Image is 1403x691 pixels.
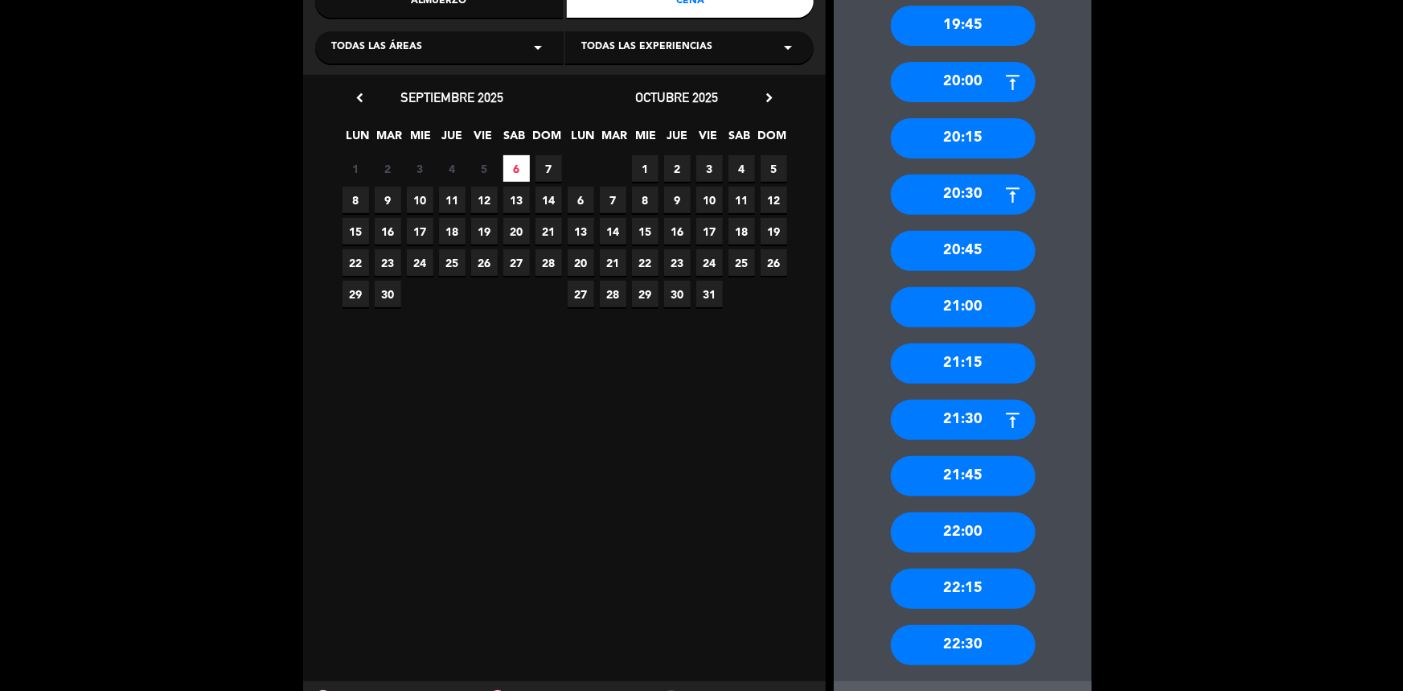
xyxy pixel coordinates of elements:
[761,89,777,106] i: chevron_right
[343,249,369,276] span: 22
[331,39,422,56] span: Todas las áreas
[696,249,723,276] span: 24
[891,6,1036,46] div: 19:45
[407,155,433,182] span: 3
[727,126,753,153] span: SAB
[600,218,626,245] span: 14
[633,126,659,153] span: MIE
[632,218,658,245] span: 15
[728,155,755,182] span: 4
[375,218,401,245] span: 16
[535,249,562,276] span: 28
[439,126,466,153] span: JUE
[600,249,626,276] span: 21
[600,187,626,213] span: 7
[503,218,530,245] span: 20
[408,126,434,153] span: MIE
[581,39,712,56] span: Todas las experiencias
[375,187,401,213] span: 9
[351,89,368,106] i: chevron_left
[375,281,401,307] span: 30
[696,281,723,307] span: 31
[601,126,628,153] span: MAR
[503,249,530,276] span: 27
[636,89,719,105] span: octubre 2025
[343,218,369,245] span: 15
[632,281,658,307] span: 29
[471,155,498,182] span: 5
[376,126,403,153] span: MAR
[728,218,755,245] span: 18
[470,126,497,153] span: VIE
[761,187,787,213] span: 12
[664,249,691,276] span: 23
[568,249,594,276] span: 20
[891,343,1036,384] div: 21:15
[664,218,691,245] span: 16
[778,38,798,57] i: arrow_drop_down
[439,187,466,213] span: 11
[568,187,594,213] span: 6
[761,249,787,276] span: 26
[533,126,560,153] span: DOM
[471,187,498,213] span: 12
[471,249,498,276] span: 26
[570,126,597,153] span: LUN
[407,218,433,245] span: 17
[407,187,433,213] span: 10
[891,512,1036,553] div: 22:00
[343,281,369,307] span: 29
[891,287,1036,327] div: 21:00
[400,89,503,105] span: septiembre 2025
[728,187,755,213] span: 11
[632,187,658,213] span: 8
[664,126,691,153] span: JUE
[696,187,723,213] span: 10
[891,62,1036,102] div: 20:00
[632,155,658,182] span: 1
[345,126,371,153] span: LUN
[535,187,562,213] span: 14
[696,218,723,245] span: 17
[375,155,401,182] span: 2
[891,400,1036,440] div: 21:30
[568,281,594,307] span: 27
[664,187,691,213] span: 9
[503,155,530,182] span: 6
[761,218,787,245] span: 19
[568,218,594,245] span: 13
[891,625,1036,665] div: 22:30
[502,126,528,153] span: SAB
[439,249,466,276] span: 25
[891,569,1036,609] div: 22:15
[891,456,1036,496] div: 21:45
[343,187,369,213] span: 8
[695,126,722,153] span: VIE
[696,155,723,182] span: 3
[535,155,562,182] span: 7
[891,175,1036,215] div: 20:30
[439,218,466,245] span: 18
[503,187,530,213] span: 13
[528,38,548,57] i: arrow_drop_down
[664,155,691,182] span: 2
[728,249,755,276] span: 25
[891,231,1036,271] div: 20:45
[407,249,433,276] span: 24
[343,155,369,182] span: 1
[471,218,498,245] span: 19
[439,155,466,182] span: 4
[535,218,562,245] span: 21
[600,281,626,307] span: 28
[758,126,785,153] span: DOM
[664,281,691,307] span: 30
[891,118,1036,158] div: 20:15
[761,155,787,182] span: 5
[375,249,401,276] span: 23
[632,249,658,276] span: 22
